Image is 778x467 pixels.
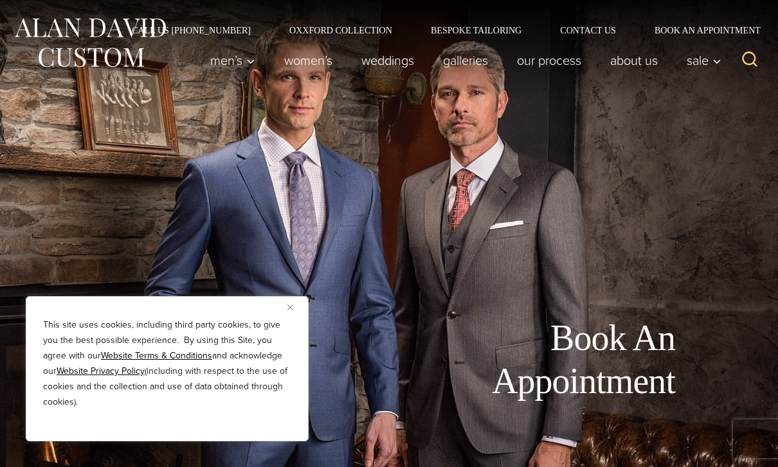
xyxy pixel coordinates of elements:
[386,317,675,403] h1: Book An Appointment
[287,304,293,310] img: Close
[429,48,503,73] a: Galleries
[687,54,721,67] span: Sale
[287,299,303,315] button: Close
[270,48,347,73] a: Women’s
[412,26,541,35] a: Bespoke Tailoring
[347,48,429,73] a: weddings
[57,364,145,378] a: Website Privacy Policy
[541,26,635,35] a: Contact Us
[596,48,673,73] a: About Us
[196,48,728,73] nav: Primary Navigation
[113,26,270,35] a: Call Us [PHONE_NUMBER]
[43,317,291,410] p: This site uses cookies, including third party cookies, to give you the best possible experience. ...
[635,26,765,35] a: Book an Appointment
[113,26,765,35] nav: Secondary Navigation
[13,14,167,71] img: Alan David Custom
[101,349,212,362] a: Website Terms & Conditions
[270,26,412,35] a: Oxxford Collection
[734,45,765,76] button: View Search Form
[503,48,596,73] a: Our Process
[210,54,255,67] span: Men’s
